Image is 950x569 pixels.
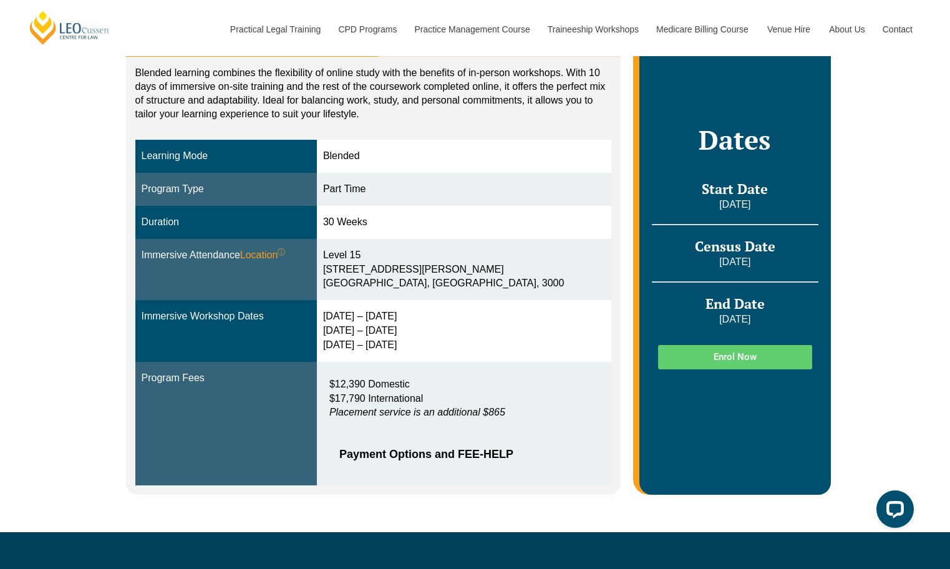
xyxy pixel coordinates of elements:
[240,248,286,263] span: Location
[329,2,405,56] a: CPD Programs
[323,309,605,353] div: [DATE] – [DATE] [DATE] – [DATE] [DATE] – [DATE]
[652,255,818,269] p: [DATE]
[538,2,647,56] a: Traineeship Workshops
[126,17,621,495] div: Tabs. Open items with Enter or Space, close with Escape and navigate using the Arrow keys.
[758,2,820,56] a: Venue Hire
[866,485,919,538] iframe: LiveChat chat widget
[702,180,768,198] span: Start Date
[405,2,538,56] a: Practice Management Course
[658,345,812,369] a: Enrol Now
[695,237,775,255] span: Census Date
[873,2,922,56] a: Contact
[323,248,605,291] div: Level 15 [STREET_ADDRESS][PERSON_NAME] [GEOGRAPHIC_DATA], [GEOGRAPHIC_DATA], 3000
[323,149,605,163] div: Blended
[142,248,311,263] div: Immersive Attendance
[329,407,505,417] em: Placement service is an additional $865
[652,313,818,326] p: [DATE]
[714,353,757,362] span: Enrol Now
[647,2,758,56] a: Medicare Billing Course
[820,2,873,56] a: About Us
[142,215,311,230] div: Duration
[142,149,311,163] div: Learning Mode
[142,371,311,386] div: Program Fees
[278,248,285,256] sup: ⓘ
[323,215,605,230] div: 30 Weeks
[652,198,818,212] p: [DATE]
[135,66,612,121] p: Blended learning combines the flexibility of online study with the benefits of in-person workshop...
[142,309,311,324] div: Immersive Workshop Dates
[221,2,329,56] a: Practical Legal Training
[339,449,576,460] span: Payment Options and FEE-HELP
[329,379,410,389] span: $12,390 Domestic
[28,10,111,46] a: [PERSON_NAME] Centre for Law
[142,182,311,197] div: Program Type
[652,124,818,155] h2: Dates
[705,294,765,313] span: End Date
[323,182,605,197] div: Part Time
[329,393,423,404] span: $17,790 International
